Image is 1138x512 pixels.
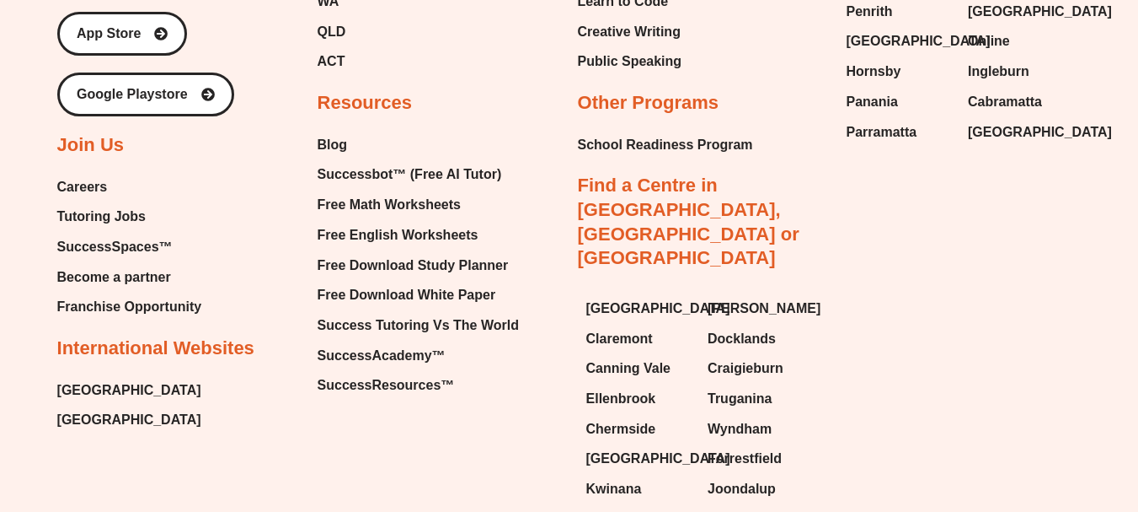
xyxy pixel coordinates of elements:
a: Kwinana [586,477,691,502]
span: Free English Worksheets [318,223,478,248]
span: Docklands [708,326,776,352]
a: ACT [318,49,462,74]
h2: Other Programs [578,91,719,116]
a: QLD [318,19,462,45]
a: Online [968,29,1073,54]
a: Free Download Study Planner [318,253,519,278]
span: Chermside [586,417,656,442]
span: SuccessResources™ [318,373,455,398]
a: [GEOGRAPHIC_DATA] [968,120,1073,145]
span: Panania [847,89,898,115]
a: Chermside [586,417,691,442]
span: Craigieburn [708,356,783,381]
span: Careers [57,175,108,200]
span: Free Download Study Planner [318,253,509,278]
a: Canning Vale [586,356,691,381]
a: Truganina [708,386,813,412]
span: Online [968,29,1010,54]
a: Hornsby [847,59,951,84]
span: Become a partner [57,265,171,290]
a: [GEOGRAPHIC_DATA] [586,446,691,472]
a: App Store [57,12,187,56]
a: Become a partner [57,265,202,290]
span: Free Download White Paper [318,283,496,308]
a: Tutoring Jobs [57,204,202,229]
a: SuccessAcademy™ [318,343,519,369]
a: Cabramatta [968,89,1073,115]
a: Franchise Opportunity [57,294,202,320]
span: Free Math Worksheets [318,192,461,218]
a: School Readiness Program [578,132,753,158]
span: Claremont [586,326,653,352]
span: Wyndham [708,417,772,442]
span: Canning Vale [586,356,671,381]
h2: Join Us [57,133,124,158]
span: App Store [77,27,141,40]
span: Truganina [708,386,772,412]
span: Cabramatta [968,89,1042,115]
a: [GEOGRAPHIC_DATA] [586,296,691,321]
span: Creative Writing [578,19,681,45]
span: [GEOGRAPHIC_DATA] [847,29,991,54]
a: Parramatta [847,120,951,145]
span: Ellenbrook [586,386,656,412]
span: SuccessAcademy™ [318,343,446,369]
span: Kwinana [586,477,642,502]
a: Docklands [708,326,813,352]
span: Google Playstore [77,88,188,101]
span: Forrestfield [708,446,782,472]
a: Joondalup [708,477,813,502]
a: Forrestfield [708,446,813,472]
span: Tutoring Jobs [57,204,146,229]
a: Free English Worksheets [318,223,519,248]
span: ACT [318,49,345,74]
a: Careers [57,175,202,200]
span: SuccessSpaces™ [57,234,173,260]
a: Successbot™ (Free AI Tutor) [318,162,519,187]
a: Craigieburn [708,356,813,381]
a: Creative Writing [578,19,682,45]
span: [GEOGRAPHIC_DATA] [968,120,1112,145]
span: Parramatta [847,120,917,145]
span: Blog [318,132,348,158]
h2: Resources [318,91,413,116]
a: Free Download White Paper [318,283,519,308]
span: [GEOGRAPHIC_DATA] [586,446,730,472]
span: Ingleburn [968,59,1029,84]
a: Find a Centre in [GEOGRAPHIC_DATA], [GEOGRAPHIC_DATA] or [GEOGRAPHIC_DATA] [578,175,799,268]
a: [GEOGRAPHIC_DATA] [847,29,951,54]
a: Public Speaking [578,49,682,74]
a: Panania [847,89,951,115]
span: Joondalup [708,477,776,502]
a: Claremont [586,326,691,352]
a: Free Math Worksheets [318,192,519,218]
a: SuccessResources™ [318,373,519,398]
span: Hornsby [847,59,901,84]
a: Google Playstore [57,73,234,116]
a: [PERSON_NAME] [708,296,813,321]
span: [GEOGRAPHIC_DATA] [586,296,730,321]
a: Wyndham [708,417,813,442]
a: [GEOGRAPHIC_DATA] [57,407,201,433]
span: Successbot™ (Free AI Tutor) [318,162,502,187]
span: [PERSON_NAME] [708,296,820,321]
a: Blog [318,132,519,158]
a: [GEOGRAPHIC_DATA] [57,378,201,403]
span: QLD [318,19,346,45]
a: SuccessSpaces™ [57,234,202,260]
a: Ellenbrook [586,386,691,412]
iframe: Chat Widget [858,321,1138,512]
a: Success Tutoring Vs The World [318,313,519,338]
a: Ingleburn [968,59,1073,84]
h2: International Websites [57,337,254,361]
